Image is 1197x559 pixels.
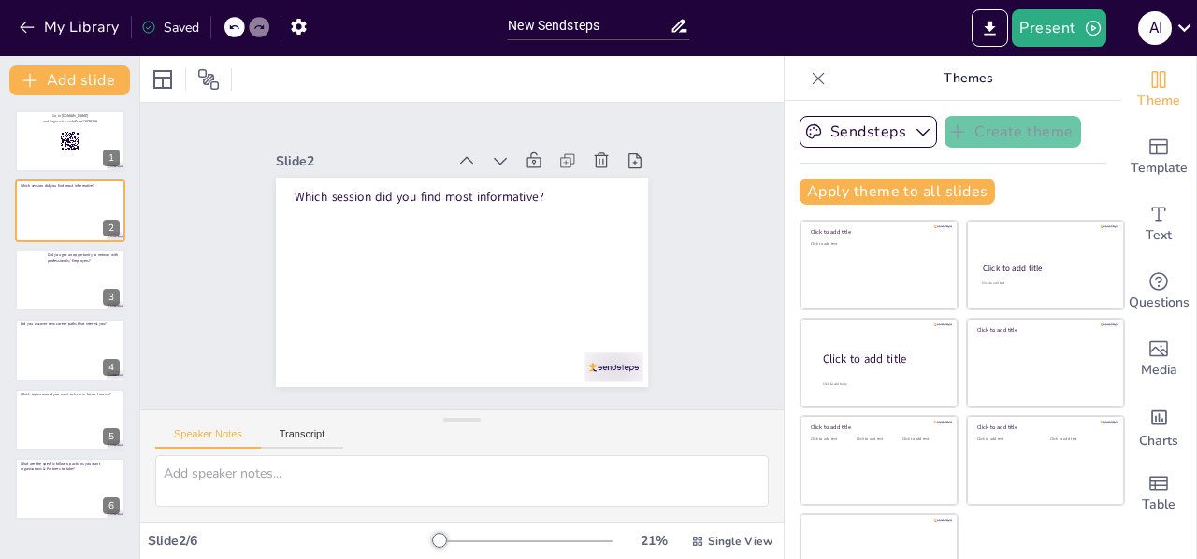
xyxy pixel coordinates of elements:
div: 6 [103,497,120,514]
div: 5 [103,428,120,445]
span: Position [197,68,220,91]
div: Click to add title [977,423,1111,431]
div: Click to add title [811,423,945,431]
div: Click to add text [1050,437,1109,442]
div: Click to add body [823,381,941,386]
div: 4 [103,359,120,376]
button: Add slide [9,65,130,95]
div: Click to add text [977,437,1036,442]
p: and login with code [21,119,120,124]
span: Template [1131,158,1188,179]
div: 3 [103,289,120,306]
div: Get real-time input from your audience [1121,258,1196,325]
div: Click to add text [811,242,945,247]
div: Add charts and graphs [1121,393,1196,460]
div: Add ready made slides [1121,123,1196,191]
div: https://cdn.sendsteps.com/images/logo/sendsteps_logo_white.pnghttps://cdn.sendsteps.com/images/lo... [15,389,125,451]
div: Add images, graphics, shapes or video [1121,325,1196,393]
button: Speaker Notes [155,428,261,449]
p: Did you discover new career paths that interest you? [21,322,120,328]
div: Click to add text [857,437,899,442]
div: Change the overall theme [1121,56,1196,123]
p: Did you get an opportunity to netwok with professionals/ Employers? [48,252,120,263]
div: https://cdn.sendsteps.com/images/logo/sendsteps_logo_white.pnghttps://cdn.sendsteps.com/images/lo... [15,110,125,172]
button: Present [1012,9,1105,47]
div: Click to add text [811,437,853,442]
div: Click to add title [811,228,945,236]
div: 2 [103,220,120,236]
span: Charts [1139,431,1178,451]
div: https://cdn.sendsteps.com/images/logo/sendsteps_logo_white.pnghttps://cdn.sendsteps.com/images/lo... [15,319,125,380]
button: Apply theme to all slides [800,179,995,205]
span: Table [1142,494,1175,515]
button: Export to PowerPoint [972,9,1008,47]
button: Sendsteps [800,116,937,148]
p: Themes [833,56,1103,101]
p: Which session did you find most informative? [21,183,120,189]
button: Create theme [945,116,1081,148]
div: 1 [103,150,120,166]
div: https://cdn.sendsteps.com/images/logo/sendsteps_logo_white.pnghttps://cdn.sendsteps.com/images/lo... [15,179,125,241]
div: 21 % [631,532,676,550]
div: Click to add title [983,263,1107,274]
span: Questions [1129,293,1190,313]
div: https://cdn.sendsteps.com/images/logo/sendsteps_logo_white.pnghttps://cdn.sendsteps.com/images/lo... [15,458,125,520]
div: Layout [148,64,178,94]
button: Transcript [261,428,344,449]
div: Slide 2 / 6 [148,532,433,550]
div: Click to add text [902,437,945,442]
p: Which topics would you want to hear in future forums? [21,392,120,397]
button: My Library [14,12,127,42]
p: Go to [21,113,120,119]
div: Add text boxes [1121,191,1196,258]
span: Single View [708,534,772,549]
button: A I [1138,9,1172,47]
div: A I [1138,11,1172,45]
span: Text [1146,225,1172,246]
span: Media [1141,360,1177,380]
input: Insert title [508,12,669,39]
div: https://cdn.sendsteps.com/images/logo/sendsteps_logo_white.pnghttps://cdn.sendsteps.com/images/lo... [15,250,125,311]
strong: [DOMAIN_NAME] [62,114,89,119]
p: What are the specific follow-up actions you want organisations & Partners to take? [21,461,120,471]
div: Click to add title [823,351,943,366]
div: Click to add text [982,281,1106,286]
div: Saved [141,19,199,36]
div: Add a table [1121,460,1196,527]
div: Click to add title [977,326,1111,334]
span: Theme [1137,91,1180,111]
p: Which session did you find most informative? [295,189,629,207]
div: Slide 2 [276,152,446,170]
